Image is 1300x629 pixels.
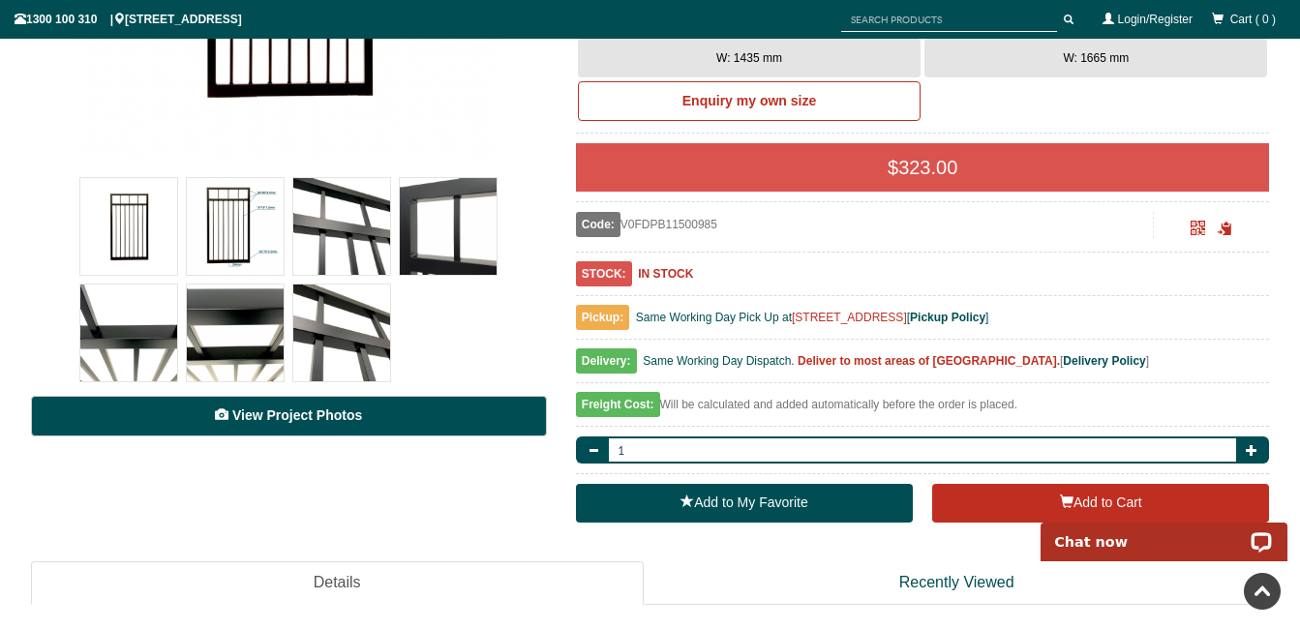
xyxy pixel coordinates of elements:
[576,143,1270,192] div: $
[232,407,362,423] span: View Project Photos
[576,393,1270,427] div: Will be calculated and added automatically before the order is placed.
[31,561,644,605] a: Details
[638,267,693,281] b: IN STOCK
[682,93,816,108] b: Enquiry my own size
[578,39,921,77] button: W: 1435 mm
[293,285,390,381] img: V0FDPB - Flat Top (Double Top Rail) - Aluminium Pedestrian / Side Gate (Single Swing Gate) - Matt...
[80,285,177,381] img: V0FDPB - Flat Top (Double Top Rail) - Aluminium Pedestrian / Side Gate (Single Swing Gate) - Matt...
[924,39,1267,77] button: W: 1665 mm
[798,354,1060,368] b: Deliver to most areas of [GEOGRAPHIC_DATA].
[400,178,497,275] img: V0FDPB - Flat Top (Double Top Rail) - Aluminium Pedestrian / Side Gate (Single Swing Gate) - Matt...
[910,311,985,324] a: Pickup Policy
[1218,222,1232,236] span: Click to copy the URL
[1028,500,1300,561] iframe: LiveChat chat widget
[1063,354,1145,368] a: Delivery Policy
[15,13,242,26] span: 1300 100 310 | [STREET_ADDRESS]
[187,285,284,381] img: V0FDPB - Flat Top (Double Top Rail) - Aluminium Pedestrian / Side Gate (Single Swing Gate) - Matt...
[576,261,632,286] span: STOCK:
[841,8,1057,32] input: SEARCH PRODUCTS
[636,311,989,324] span: Same Working Day Pick Up at [ ]
[898,157,957,178] span: 323.00
[576,349,1270,383] div: [ ]
[932,484,1269,523] button: Add to Cart
[1063,51,1129,65] span: W: 1665 mm
[293,178,390,275] img: V0FDPB - Flat Top (Double Top Rail) - Aluminium Pedestrian / Side Gate (Single Swing Gate) - Matt...
[80,178,177,275] img: V0FDPB - Flat Top (Double Top Rail) - Aluminium Pedestrian / Side Gate (Single Swing Gate) - Matt...
[576,305,629,330] span: Pickup:
[1118,13,1193,26] a: Login/Register
[792,311,907,324] a: [STREET_ADDRESS]
[31,396,547,436] a: View Project Photos
[576,212,620,237] span: Code:
[644,561,1270,605] a: Recently Viewed
[576,212,1154,237] div: V0FDPB11500985
[643,354,795,368] span: Same Working Day Dispatch.
[576,392,660,417] span: Freight Cost:
[716,51,782,65] span: W: 1435 mm
[576,348,637,374] span: Delivery:
[1191,224,1205,237] a: Click to enlarge and scan to share.
[187,178,284,275] img: V0FDPB - Flat Top (Double Top Rail) - Aluminium Pedestrian / Side Gate (Single Swing Gate) - Matt...
[1230,13,1276,26] span: Cart ( 0 )
[576,484,913,523] a: Add to My Favorite
[578,81,921,122] a: Enquiry my own size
